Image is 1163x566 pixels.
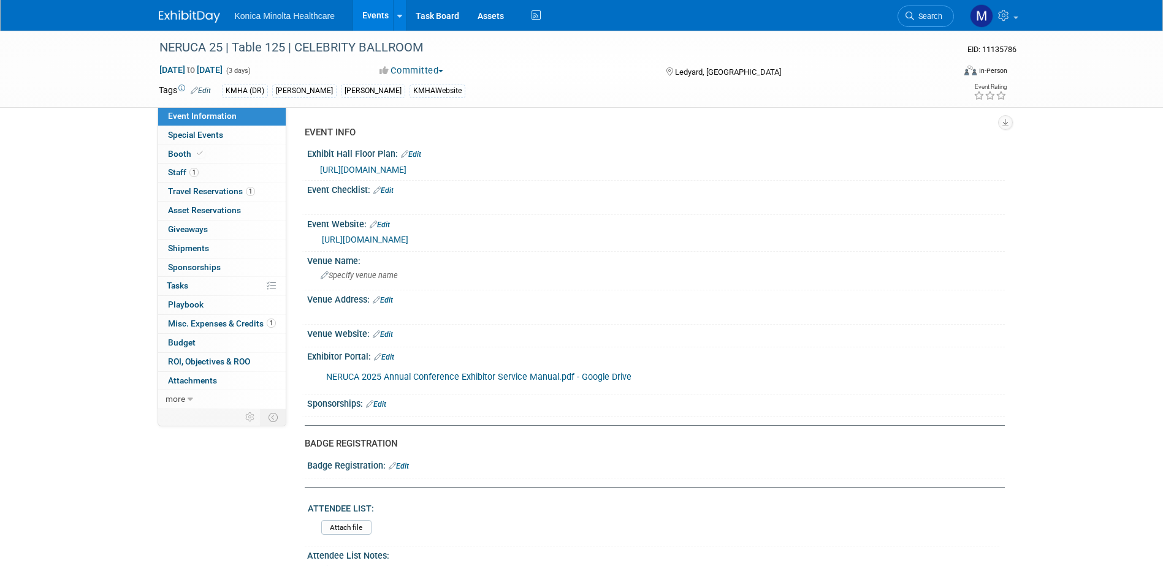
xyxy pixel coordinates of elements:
a: Event Information [158,107,286,126]
a: Sponsorships [158,258,286,277]
a: [URL][DOMAIN_NAME] [322,235,408,244]
span: (3 days) [225,67,251,75]
span: Search [914,12,942,21]
span: Event ID: 11135786 [967,45,1016,54]
span: Ledyard, [GEOGRAPHIC_DATA] [675,67,781,77]
span: to [185,65,197,75]
div: ATTENDEE LIST: [308,499,999,515]
a: Special Events [158,126,286,145]
div: In-Person [978,66,1007,75]
a: NERUCA 2025 Annual Conference Exhibitor Service Manual.pdf - Google Drive [326,372,631,382]
span: more [166,394,185,404]
div: Venue Name: [307,252,1005,267]
div: Attendee List Notes: [307,546,1005,562]
span: Budget [168,338,196,347]
a: Edit [374,353,394,361]
span: Attachments [168,375,217,385]
a: Edit [373,296,393,304]
span: Sponsorships [168,262,221,272]
span: Specify venue name [321,271,398,280]
div: Exhibit Hall Floor Plan: [307,145,1005,160]
td: Toggle Event Tabs [261,409,286,425]
div: Event Format [882,64,1008,82]
span: Special Events [168,130,223,140]
a: Edit [373,186,394,195]
a: Edit [191,86,211,95]
img: ExhibitDay [159,10,220,23]
a: Staff1 [158,164,286,182]
span: 1 [246,187,255,196]
span: [DATE] [DATE] [159,64,223,75]
span: Tasks [167,281,188,290]
div: Venue Website: [307,325,1005,341]
a: more [158,390,286,409]
span: Shipments [168,243,209,253]
span: Event Information [168,111,237,121]
a: Playbook [158,296,286,314]
img: Marketing Team [970,4,993,28]
div: NERUCA 25 | Table 125 | CELEBRITY BALLROOM [155,37,936,59]
a: ROI, Objectives & ROO [158,353,286,371]
span: Konica Minolta Healthcare [235,11,335,21]
a: Misc. Expenses & Credits1 [158,315,286,333]
div: KMHA (DR) [222,85,268,97]
span: Travel Reservations [168,186,255,196]
span: 1 [189,168,199,177]
a: Edit [401,150,421,159]
div: KMHAWebsite [410,85,465,97]
span: Playbook [168,300,204,309]
span: Giveaways [168,224,208,234]
a: Search [898,6,954,27]
span: Staff [168,167,199,177]
div: Exhibitor Portal: [307,347,1005,363]
span: Booth [168,149,205,159]
div: EVENT INFO [305,126,996,139]
div: Event Checklist: [307,181,1005,197]
a: Edit [366,400,386,409]
a: Shipments [158,240,286,258]
a: [URL][DOMAIN_NAME] [320,165,406,175]
a: Travel Reservations1 [158,183,286,201]
a: Edit [389,462,409,470]
div: Event Website: [307,215,1005,231]
a: Edit [370,221,390,229]
div: Badge Registration: [307,456,1005,472]
span: ROI, Objectives & ROO [168,357,250,366]
a: Giveaways [158,221,286,239]
span: Asset Reservations [168,205,241,215]
div: [PERSON_NAME] [272,85,337,97]
a: Attachments [158,372,286,390]
td: Tags [159,84,211,98]
a: Asset Reservations [158,202,286,220]
span: 1 [267,319,276,328]
div: Sponsorships: [307,394,1005,410]
span: Misc. Expenses & Credits [168,319,276,328]
i: Booth reservation complete [197,150,203,157]
div: Venue Address: [307,290,1005,306]
a: Tasks [158,277,286,295]
a: Booth [158,145,286,164]
a: Budget [158,334,286,352]
button: Committed [375,64,448,77]
div: BADGE REGISTRATION [305,437,996,450]
td: Personalize Event Tab Strip [240,409,261,425]
a: Edit [373,330,393,339]
div: [PERSON_NAME] [341,85,405,97]
div: Event Rating [974,84,1007,90]
img: Format-Inperson.png [964,66,977,75]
